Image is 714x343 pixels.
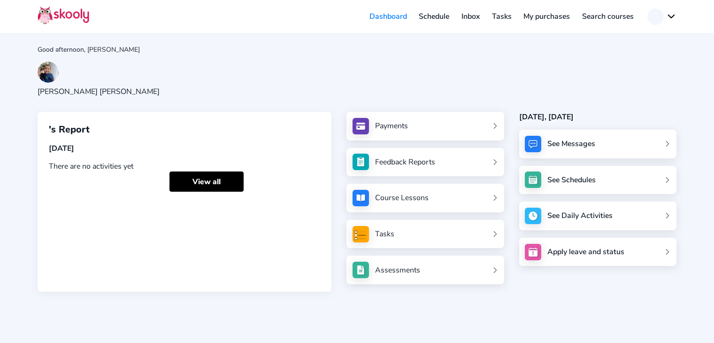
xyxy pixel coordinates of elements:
a: Assessments [353,262,498,278]
span: 's Report [49,123,90,136]
div: See Daily Activities [547,210,613,221]
div: Good afternoon, [PERSON_NAME] [38,45,676,54]
div: See Schedules [547,175,596,185]
img: Skooly [38,6,89,24]
a: Payments [353,118,498,134]
img: see_atten.jpg [353,154,369,170]
button: chevron down outline [647,8,676,25]
img: schedule.jpg [525,171,541,188]
div: Tasks [375,229,394,239]
img: activity.jpg [525,208,541,224]
div: Payments [375,121,408,131]
a: My purchases [517,9,576,24]
a: Dashboard [363,9,413,24]
div: See Messages [547,139,595,149]
img: courses.jpg [353,190,369,206]
div: Apply leave and status [547,247,624,257]
a: Schedule [413,9,456,24]
a: Inbox [455,9,486,24]
a: Course Lessons [353,190,498,206]
a: Tasks [486,9,518,24]
img: assessments.jpg [353,262,369,278]
div: Assessments [375,265,420,275]
a: View all [169,171,244,192]
img: tasksForMpWeb.png [353,226,369,242]
img: payments.jpg [353,118,369,134]
div: [PERSON_NAME] [PERSON_NAME] [38,86,160,97]
img: apply_leave.jpg [525,244,541,260]
a: See Daily Activities [519,202,676,230]
a: See Schedules [519,166,676,195]
div: There are no activities yet [49,161,320,171]
div: [DATE] [49,143,320,154]
a: Feedback Reports [353,154,498,170]
a: Apply leave and status [519,238,676,266]
img: 202504110724589150957335619769746266608800361541202504110745080792294527529358.jpg [38,62,59,83]
div: Feedback Reports [375,157,435,167]
a: Search courses [576,9,640,24]
img: messages.jpg [525,136,541,152]
div: [DATE], [DATE] [519,112,676,122]
a: Tasks [353,226,498,242]
div: Course Lessons [375,193,429,203]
